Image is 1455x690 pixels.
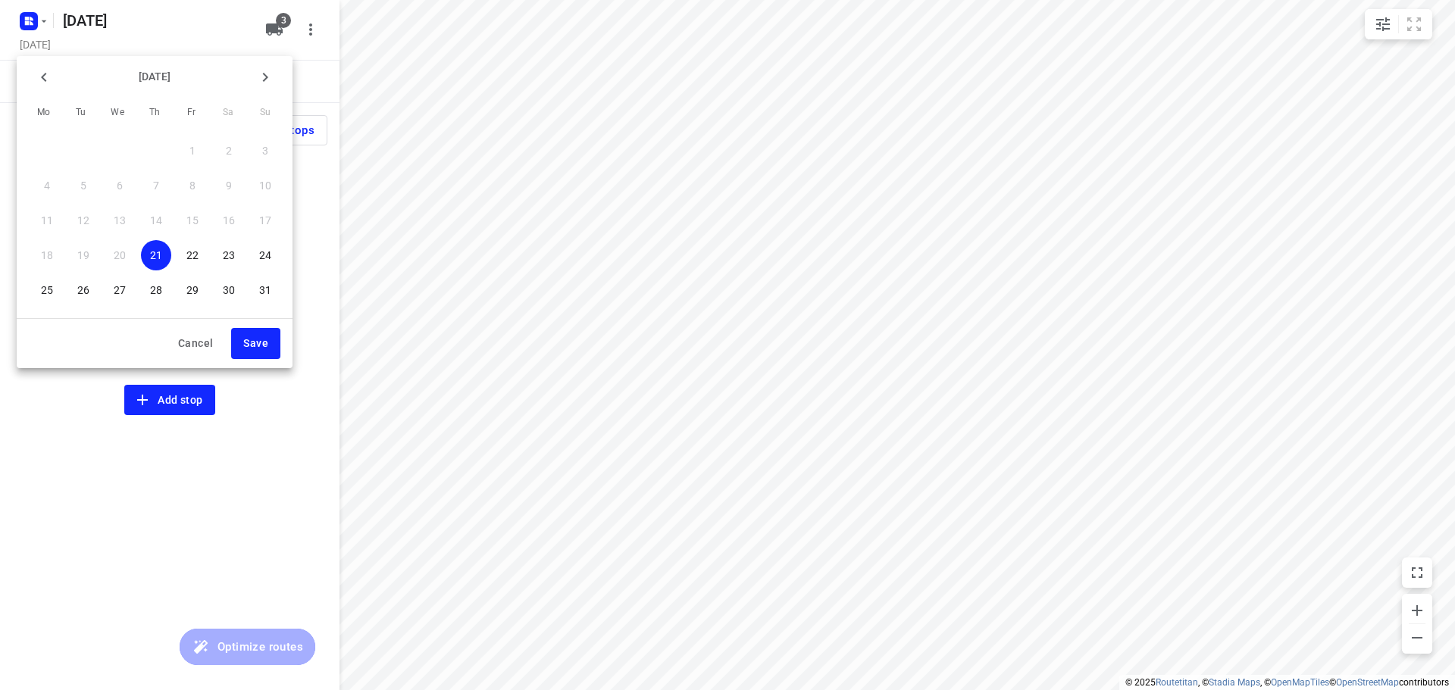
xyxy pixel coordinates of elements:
[243,334,268,353] span: Save
[117,178,123,193] p: 6
[214,205,244,236] button: 16
[214,170,244,201] button: 9
[166,328,225,359] button: Cancel
[223,213,235,228] p: 16
[41,213,53,228] p: 11
[231,328,280,359] button: Save
[250,205,280,236] button: 17
[32,205,62,236] button: 11
[104,105,131,120] span: We
[80,178,86,193] p: 5
[189,143,196,158] p: 1
[189,178,196,193] p: 8
[141,275,171,305] button: 28
[259,283,271,298] p: 31
[44,178,50,193] p: 4
[214,275,244,305] button: 30
[252,105,279,120] span: Su
[259,178,271,193] p: 10
[32,240,62,270] button: 18
[177,275,208,305] button: 29
[68,205,99,236] button: 12
[186,213,199,228] p: 15
[105,170,135,201] button: 6
[223,283,235,298] p: 30
[30,105,58,120] span: Mo
[59,69,250,85] p: [DATE]
[214,136,244,166] button: 2
[186,283,199,298] p: 29
[32,275,62,305] button: 25
[41,283,53,298] p: 25
[141,205,171,236] button: 14
[259,248,271,263] p: 24
[150,248,162,263] p: 21
[105,205,135,236] button: 13
[226,143,232,158] p: 2
[178,334,213,353] span: Cancel
[214,240,244,270] button: 23
[77,213,89,228] p: 12
[114,213,126,228] p: 13
[77,283,89,298] p: 26
[250,240,280,270] button: 24
[250,275,280,305] button: 31
[262,143,268,158] p: 3
[68,170,99,201] button: 5
[150,283,162,298] p: 28
[177,240,208,270] button: 22
[178,105,205,120] span: Fr
[150,213,162,228] p: 14
[177,170,208,201] button: 8
[223,248,235,263] p: 23
[177,205,208,236] button: 15
[214,105,242,120] span: Sa
[68,275,99,305] button: 26
[177,136,208,166] button: 1
[105,275,135,305] button: 27
[250,170,280,201] button: 10
[68,240,99,270] button: 19
[141,240,171,270] button: 21
[32,170,62,201] button: 4
[186,248,199,263] p: 22
[114,283,126,298] p: 27
[114,248,126,263] p: 20
[153,178,159,193] p: 7
[226,178,232,193] p: 9
[105,240,135,270] button: 20
[41,248,53,263] p: 18
[67,105,95,120] span: Tu
[141,105,168,120] span: Th
[250,136,280,166] button: 3
[141,170,171,201] button: 7
[77,248,89,263] p: 19
[259,213,271,228] p: 17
